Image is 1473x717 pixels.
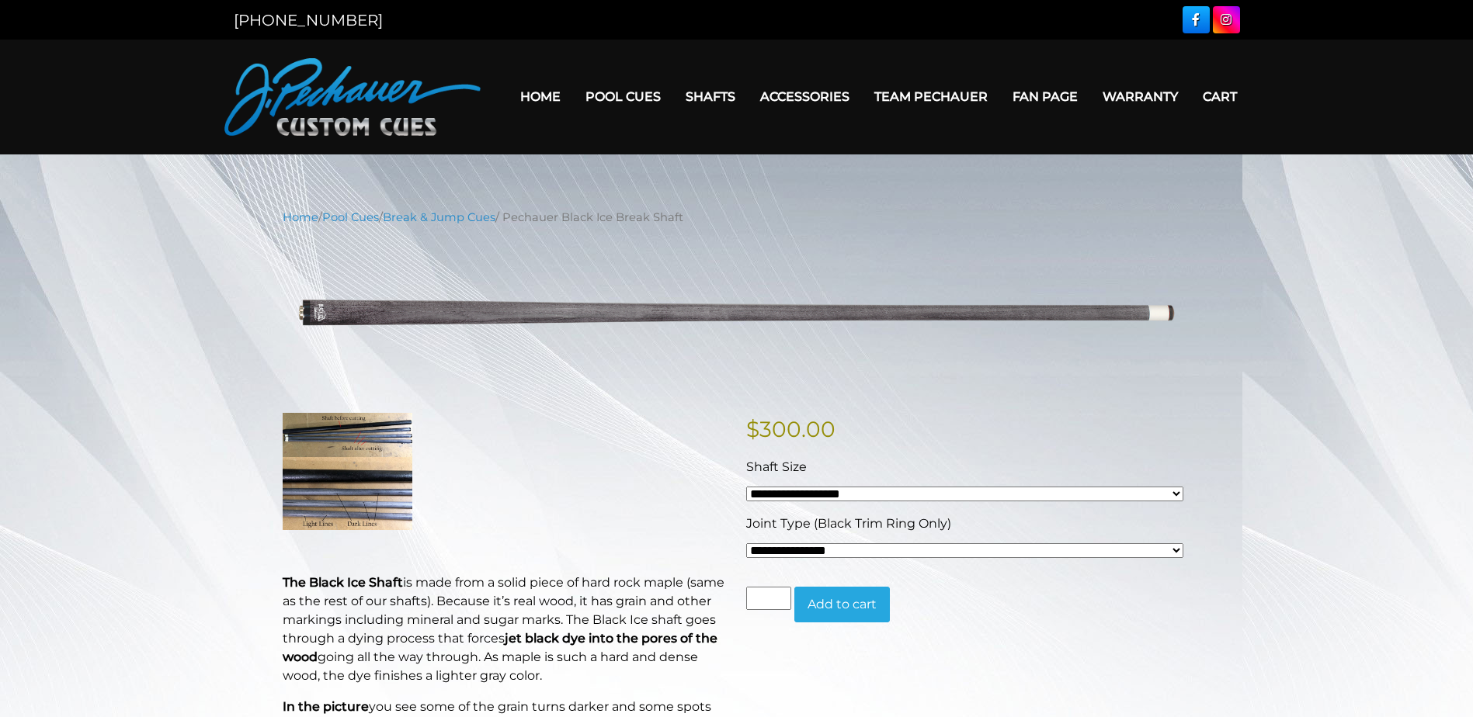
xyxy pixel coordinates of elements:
[322,210,379,224] a: Pool Cues
[283,699,369,714] strong: In the picture
[383,210,495,224] a: Break & Jump Cues
[283,575,403,590] strong: The Black Ice Shaft
[748,77,862,116] a: Accessories
[234,11,383,29] a: [PHONE_NUMBER]
[746,587,791,610] input: Product quantity
[283,237,1191,389] img: pechauer-black-ice-break-shaft-lightened.png
[746,416,836,442] bdi: 300.00
[746,459,807,474] span: Shaft Size
[508,77,573,116] a: Home
[1190,77,1249,116] a: Cart
[283,631,717,664] b: jet black dye into the pores of the wood
[862,77,1000,116] a: Team Pechauer
[1090,77,1190,116] a: Warranty
[746,516,951,531] span: Joint Type (Black Trim Ring Only)
[224,58,481,136] img: Pechauer Custom Cues
[673,77,748,116] a: Shafts
[794,587,890,622] button: Add to cart
[1000,77,1090,116] a: Fan Page
[283,209,1191,226] nav: Breadcrumb
[283,210,318,224] a: Home
[283,573,728,685] p: is made from a solid piece of hard rock maple (same as the rest of our shafts). Because it’s real...
[573,77,673,116] a: Pool Cues
[746,416,759,442] span: $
